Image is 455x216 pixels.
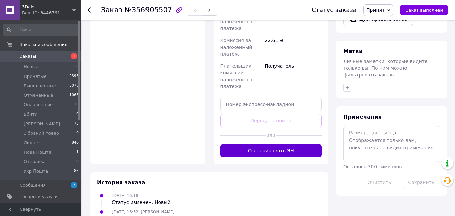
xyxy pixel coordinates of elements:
span: Метки [343,48,363,54]
span: 1063 [69,92,79,98]
span: 840 [72,140,79,146]
span: Зібраний товар [24,130,59,136]
span: Комиссия за наложенный платёж [220,38,252,57]
span: Примечания [343,114,382,120]
input: Номер экспресс-накладной [220,98,322,111]
input: Поиск [3,24,79,36]
span: Оплаченные [24,102,53,108]
span: История заказа [97,179,145,186]
span: 7 [71,182,77,188]
span: Выполненные [24,83,56,89]
span: Заказ выполнен [405,8,443,13]
button: Сгенерировать ЭН [220,144,322,157]
span: 2395 [69,73,79,80]
span: Заказы [20,53,36,59]
div: Ваш ID: 3446761 [22,10,81,16]
span: или [266,132,276,139]
span: Новые [24,64,38,70]
span: 1 [71,53,77,59]
span: Заказы и сообщения [20,42,67,48]
span: Укр Пошта [24,168,48,174]
span: Нова Пошта [24,149,52,155]
span: Плательщик комиссии наложенного платежа [220,63,254,89]
span: 0 [76,64,79,70]
button: Заказ выполнен [400,5,448,15]
span: 5078 [69,83,79,89]
span: 85 [74,168,79,174]
span: Товары и услуги [20,194,58,200]
div: Статус заказа [312,7,357,13]
span: Заказ [101,6,122,14]
span: Принят [366,7,385,13]
span: 75 [74,121,79,127]
span: Сумма наложенного платежа [220,12,254,31]
div: 22.61 ₴ [263,34,323,60]
span: 0 [76,111,79,117]
div: Вернуться назад [88,7,93,13]
span: Личные заметки, которые видите только вы. По ним можно фильтровать заказы [343,59,428,78]
span: 0 [76,130,79,136]
span: [PERSON_NAME] [24,121,60,127]
span: 15 [74,102,79,108]
span: 1 [76,149,79,155]
div: Получатель [263,60,323,92]
span: 3Daks [22,4,72,10]
span: Отмененные [24,92,53,98]
span: [DATE] 16:52, [PERSON_NAME] [112,210,174,214]
div: 130.66 ₴ [263,9,323,34]
span: 0 [76,159,79,165]
span: Осталось 300 символов [343,164,402,169]
span: №356905507 [124,6,172,14]
span: Отправка [24,159,46,165]
span: Принятые [24,73,47,80]
span: Лишнє [24,140,39,146]
span: Вбити [24,111,37,117]
span: [DATE] 16:18 [112,193,138,198]
div: Статус изменен: Новый [112,199,170,206]
span: Сообщения [20,182,46,188]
